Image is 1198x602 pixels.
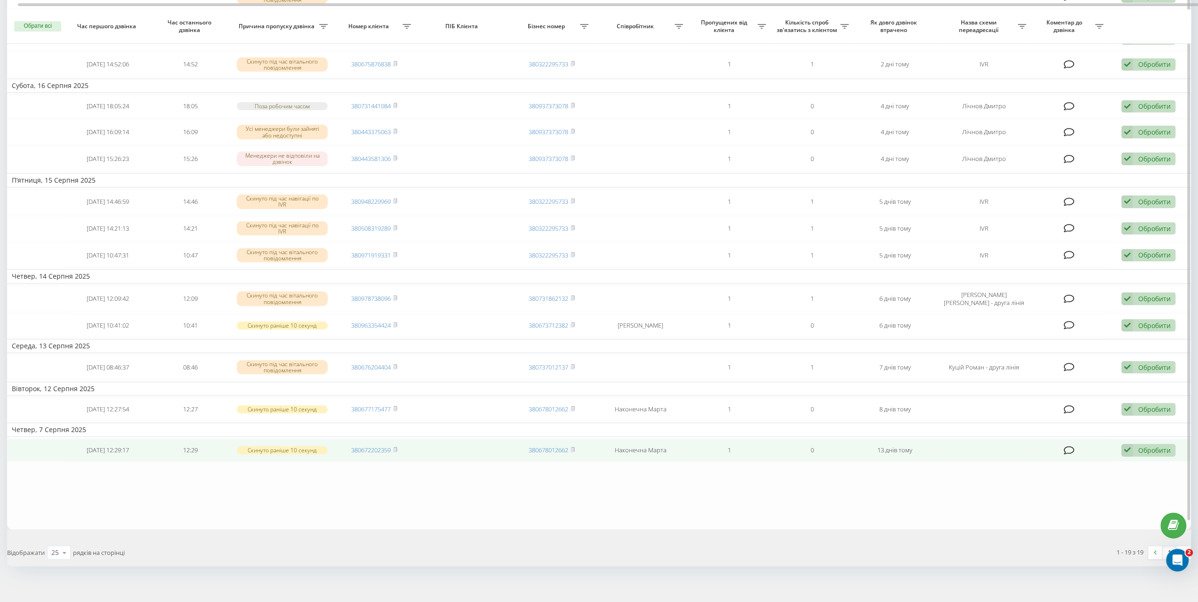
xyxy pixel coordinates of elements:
a: 380731441084 [351,102,391,110]
td: Четвер, 14 Серпня 2025 [7,269,1191,283]
iframe: Intercom live chat [1166,549,1189,571]
td: IVR [936,52,1031,77]
td: 1 [688,216,771,241]
span: Кількість спроб зв'язатись з клієнтом [775,19,840,33]
td: 1 [771,355,853,380]
td: Наконечна Марта [593,439,688,462]
div: Скинуто під час навігації по IVR [237,194,328,209]
td: Вівторок, 12 Серпня 2025 [7,382,1191,396]
td: 4 дні тому [853,95,936,118]
span: Пропущених від клієнта [692,19,757,33]
div: Скинуто під час навігації по IVR [237,221,328,235]
div: Обробити [1138,102,1170,111]
div: 1 - 19 з 19 [1117,547,1143,557]
td: 1 [771,216,853,241]
td: [PERSON_NAME] [593,314,688,337]
td: Лічнов Дмитро [936,95,1031,118]
td: 2 дні тому [853,52,936,77]
td: 4 дні тому [853,146,936,171]
span: Співробітник [598,23,675,30]
td: 1 [771,189,853,214]
a: 380508319289 [351,224,391,233]
td: IVR [936,189,1031,214]
a: 380948229969 [351,197,391,206]
td: [DATE] 14:46:59 [66,189,149,214]
td: 1 [688,95,771,118]
td: [DATE] 12:27:54 [66,398,149,421]
td: [DATE] 12:09:42 [66,286,149,312]
td: Четвер, 7 Серпня 2025 [7,423,1191,437]
td: [PERSON_NAME] [PERSON_NAME] - друга лінія [936,286,1031,312]
a: 380978738096 [351,294,391,303]
td: 0 [771,439,853,462]
div: Обробити [1138,154,1170,163]
span: Коментар до дзвінка [1036,19,1094,33]
td: 1 [688,120,771,144]
td: 1 [688,355,771,380]
td: 1 [771,243,853,268]
a: 380677175477 [351,405,391,413]
td: 1 [688,146,771,171]
td: IVR [936,216,1031,241]
td: 10:47 [149,243,232,268]
a: 380678012662 [529,405,568,413]
a: 380963354424 [351,321,391,329]
div: Скинуто під час вітального повідомлення [237,360,328,374]
td: 13 днів тому [853,439,936,462]
td: 14:52 [149,52,232,77]
td: 1 [688,243,771,268]
td: [DATE] 14:21:13 [66,216,149,241]
td: [DATE] 16:09:14 [66,120,149,144]
a: 380937373078 [529,102,568,110]
td: 8 днів тому [853,398,936,421]
a: 380675876838 [351,60,391,68]
div: Обробити [1138,197,1170,206]
span: ПІБ Клієнта [425,23,501,30]
td: 15:26 [149,146,232,171]
span: Бізнес номер [515,23,580,30]
td: Лічнов Дмитро [936,146,1031,171]
div: Менеджери не відповіли на дзвінок [237,152,328,166]
span: Номер клієнта [338,23,402,30]
div: Скинуто під час вітального повідомлення [237,248,328,262]
td: 10:41 [149,314,232,337]
td: 0 [771,314,853,337]
a: 380672202359 [351,446,391,454]
a: 380673712382 [529,321,568,329]
a: 380322295733 [529,251,568,259]
td: 12:27 [149,398,232,421]
span: Час останнього дзвінка [158,19,224,33]
td: 08:46 [149,355,232,380]
td: 6 днів тому [853,286,936,312]
td: 4 дні тому [853,120,936,144]
span: Час першого дзвінка [75,23,141,30]
span: рядків на сторінці [73,548,125,557]
div: Обробити [1138,224,1170,233]
td: 12:09 [149,286,232,312]
div: Обробити [1138,405,1170,414]
a: 380322295733 [529,60,568,68]
td: 5 днів тому [853,243,936,268]
a: 380322295733 [529,224,568,233]
td: П’ятниця, 15 Серпня 2025 [7,173,1191,187]
div: Скинуто під час вітального повідомлення [237,291,328,305]
td: 12:29 [149,439,232,462]
td: 6 днів тому [853,314,936,337]
div: Поза робочим часом [237,102,328,110]
td: 1 [688,439,771,462]
td: 1 [688,189,771,214]
td: 18:05 [149,95,232,118]
td: Середа, 13 Серпня 2025 [7,339,1191,353]
a: 1 [1162,546,1176,559]
div: Обробити [1138,250,1170,259]
button: Обрати всі [14,21,61,32]
td: [DATE] 10:47:31 [66,243,149,268]
div: Скинуто раніше 10 секунд [237,405,328,413]
td: 14:46 [149,189,232,214]
div: Скинуто раніше 10 секунд [237,446,328,454]
a: 380937373078 [529,154,568,163]
td: 14:21 [149,216,232,241]
div: Обробити [1138,321,1170,330]
td: 0 [771,146,853,171]
div: 25 [51,548,59,557]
